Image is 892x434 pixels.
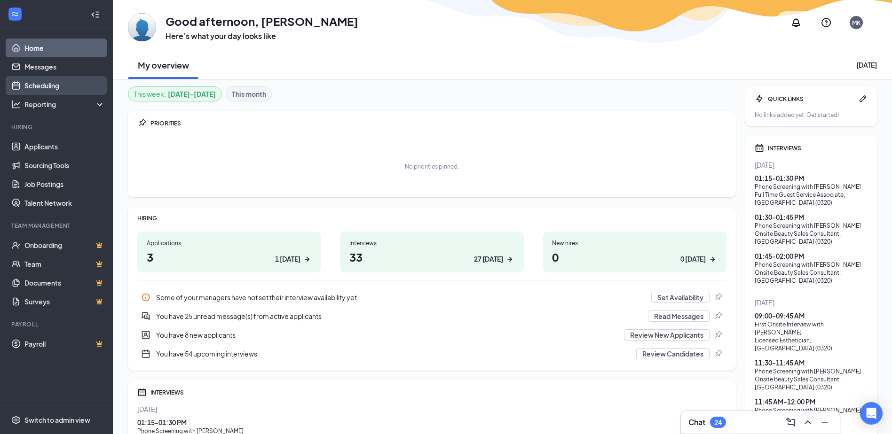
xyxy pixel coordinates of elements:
[552,249,717,265] h1: 0
[474,254,503,264] div: 27 [DATE]
[150,388,726,396] div: INTERVIEWS
[137,307,726,325] a: DoubleChatActiveYou have 25 unread message(s) from active applicantsRead MessagesPin
[156,330,618,340] div: You have 8 new applicants
[860,402,883,425] div: Open Intercom Messenger
[137,307,726,325] div: You have 25 unread message(s) from active applicants
[817,415,832,430] button: Minimize
[636,348,710,359] button: Review Candidates
[713,293,723,302] svg: Pin
[10,9,20,19] svg: WorkstreamLogo
[340,232,524,272] a: Interviews3327 [DATE]ArrowRight
[137,418,726,427] div: 01:15 - 01:30 PM
[168,89,216,99] b: [DATE] - [DATE]
[852,19,860,27] div: MK
[302,255,312,264] svg: ArrowRight
[11,100,21,109] svg: Analysis
[755,251,868,261] div: 01:45 - 02:00 PM
[141,293,150,302] svg: Info
[11,415,21,425] svg: Settings
[802,417,813,428] svg: ChevronUp
[137,288,726,307] a: InfoSome of your managers have not set their interview availability yetSet AvailabilityPin
[24,100,105,109] div: Reporting
[141,330,150,340] svg: UserEntity
[755,230,868,246] div: Onsite Beauty Sales Consultant , [GEOGRAPHIC_DATA] (0320)
[713,349,723,358] svg: Pin
[24,292,105,311] a: SurveysCrown
[137,387,147,397] svg: Calendar
[552,239,717,247] div: New hires
[755,212,868,222] div: 01:30 - 01:45 PM
[24,175,105,194] a: Job Postings
[137,344,726,363] a: CalendarNewYou have 54 upcoming interviewsReview CandidatesPin
[137,344,726,363] div: You have 54 upcoming interviews
[11,222,103,230] div: Team Management
[755,222,868,230] div: Phone Screening with [PERSON_NAME]
[137,404,726,414] div: [DATE]
[755,269,868,285] div: Onsite Beauty Sales Consultant , [GEOGRAPHIC_DATA] (0320)
[137,118,147,128] svg: Pin
[137,232,321,272] a: Applications31 [DATE]ArrowRight
[138,59,189,71] h2: My overview
[755,261,868,269] div: Phone Screening with [PERSON_NAME]
[405,163,459,170] div: No priorities pinned.
[785,417,797,428] svg: ComposeMessage
[24,156,105,175] a: Sourcing Tools
[648,310,710,322] button: Read Messages
[755,367,868,375] div: Phone Screening with [PERSON_NAME]
[24,137,105,156] a: Applicants
[137,325,726,344] div: You have 8 new applicants
[24,57,105,76] a: Messages
[166,13,358,29] h1: Good afternoon, [PERSON_NAME]
[755,111,868,119] div: No links added yet. Get started!
[24,39,105,57] a: Home
[137,288,726,307] div: Some of your managers have not set their interview availability yet
[688,417,705,427] h3: Chat
[275,254,300,264] div: 1 [DATE]
[768,144,868,152] div: INTERVIEWS
[137,325,726,344] a: UserEntityYou have 8 new applicantsReview New ApplicantsPin
[24,334,105,353] a: PayrollCrown
[755,320,868,336] div: First Onsite Interview with [PERSON_NAME]
[783,415,798,430] button: ComposeMessage
[156,293,646,302] div: Some of your managers have not set their interview availability yet
[349,239,514,247] div: Interviews
[755,336,868,352] div: Licensed Esthetician , [GEOGRAPHIC_DATA] (0320)
[543,232,726,272] a: New hires00 [DATE]ArrowRight
[708,255,717,264] svg: ArrowRight
[24,236,105,255] a: OnboardingCrown
[819,417,830,428] svg: Minimize
[800,415,815,430] button: ChevronUp
[755,375,868,391] div: Onsite Beauty Sales Consultant , [GEOGRAPHIC_DATA] (0320)
[141,311,150,321] svg: DoubleChatActive
[24,255,105,273] a: TeamCrown
[134,89,216,99] div: This week :
[166,31,358,41] h3: Here’s what your day looks like
[349,249,514,265] h1: 33
[755,406,868,414] div: Phone Screening with [PERSON_NAME]
[147,249,312,265] h1: 3
[755,298,868,307] div: [DATE]
[24,273,105,292] a: DocumentsCrown
[790,17,802,28] svg: Notifications
[24,415,90,425] div: Switch to admin view
[755,94,764,103] svg: Bolt
[137,214,726,222] div: HIRING
[156,349,631,358] div: You have 54 upcoming interviews
[768,95,854,103] div: QUICK LINKS
[755,358,868,367] div: 11:30 - 11:45 AM
[624,329,710,341] button: Review New Applicants
[714,418,722,426] div: 24
[680,254,706,264] div: 0 [DATE]
[858,94,868,103] svg: Pen
[755,397,868,406] div: 11:45 AM - 12:00 PM
[156,311,642,321] div: You have 25 unread message(s) from active applicants
[755,173,868,183] div: 01:15 - 01:30 PM
[755,160,868,170] div: [DATE]
[141,349,150,358] svg: CalendarNew
[713,330,723,340] svg: Pin
[755,143,764,153] svg: Calendar
[150,119,726,127] div: PRIORITIES
[147,239,312,247] div: Applications
[505,255,514,264] svg: ArrowRight
[128,13,156,41] img: Marla Knepper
